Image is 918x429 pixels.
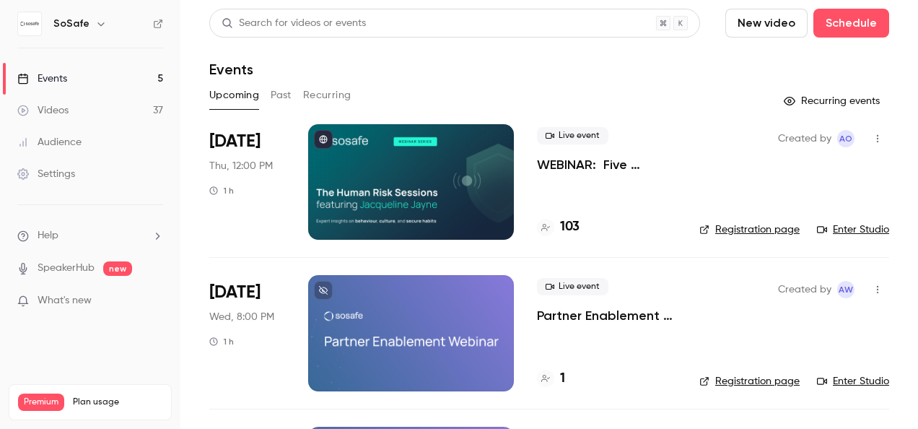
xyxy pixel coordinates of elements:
[209,61,253,78] h1: Events
[560,217,580,237] h4: 103
[537,156,676,173] a: WEBINAR: Five Overlooked Metrics in Human Risk Management
[813,9,889,38] button: Schedule
[17,71,67,86] div: Events
[209,185,234,196] div: 1 h
[38,261,95,276] a: SpeakerHub
[209,281,261,304] span: [DATE]
[53,17,89,31] h6: SoSafe
[839,130,852,147] span: AO
[209,130,261,153] span: [DATE]
[103,261,132,276] span: new
[209,159,273,173] span: Thu, 12:00 PM
[839,281,853,298] span: AW
[73,396,162,408] span: Plan usage
[537,369,565,389] a: 1
[699,222,800,237] a: Registration page
[778,281,831,298] span: Created by
[38,228,58,243] span: Help
[209,275,285,391] div: Nov 12 Wed, 10:00 AM (Europe/Berlin)
[725,9,808,38] button: New video
[537,278,608,295] span: Live event
[778,130,831,147] span: Created by
[537,127,608,144] span: Live event
[837,130,854,147] span: Alba Oni
[699,374,800,389] a: Registration page
[303,84,351,107] button: Recurring
[537,217,580,237] a: 103
[18,12,41,35] img: SoSafe
[17,135,82,149] div: Audience
[209,336,234,347] div: 1 h
[817,374,889,389] a: Enter Studio
[537,307,676,324] a: Partner Enablement Webinar Q4
[777,90,889,113] button: Recurring events
[837,281,854,298] span: Alexandra Wasilewski
[222,16,366,31] div: Search for videos or events
[38,293,92,308] span: What's new
[209,310,274,324] span: Wed, 8:00 PM
[560,369,565,389] h4: 1
[17,167,75,181] div: Settings
[209,124,285,240] div: Sep 25 Thu, 12:00 PM (Australia/Sydney)
[18,394,64,411] span: Premium
[17,228,163,243] li: help-dropdown-opener
[146,295,163,308] iframe: Noticeable Trigger
[209,84,259,107] button: Upcoming
[271,84,292,107] button: Past
[817,222,889,237] a: Enter Studio
[17,103,69,118] div: Videos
